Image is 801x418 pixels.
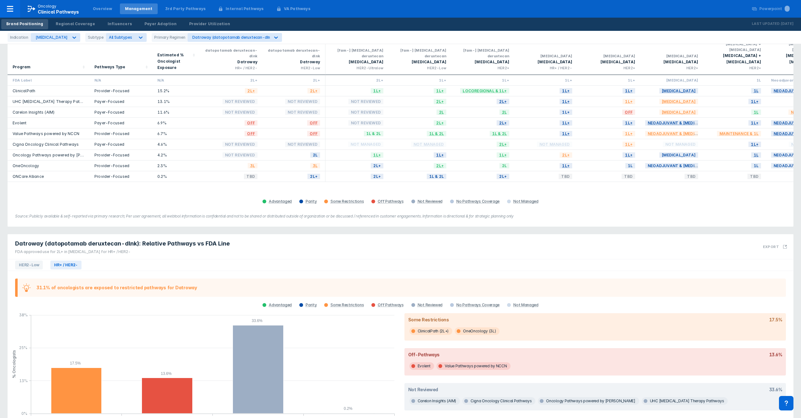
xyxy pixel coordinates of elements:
[161,371,172,376] tspan: 13.6%
[434,98,446,105] span: 2L+
[8,33,31,42] div: Indication
[537,141,572,148] span: Not Managed
[15,213,786,219] figcaption: Source: Publicly available & self-reported via primary research; Per user agreement, all webtool ...
[13,163,39,168] a: OneOncology
[94,88,147,93] div: Provider-Focused
[50,261,82,269] span: HR+ / HER2-
[751,162,761,169] span: 1L
[393,48,446,59] div: [fam-] [MEDICAL_DATA] deruxtecan
[188,33,282,42] div: undefined
[409,397,460,405] span: Carelon Insights (AIM)
[94,120,147,126] div: Payer-Focused
[157,88,195,93] div: 15.2%
[427,130,446,137] span: 1L & 2L
[307,173,320,180] span: 2L+
[769,387,782,392] div: 33.6%
[125,6,153,12] div: Management
[371,87,383,94] span: 1L+
[560,98,572,105] span: 1L+
[189,21,230,27] div: Provider Utilization
[192,35,273,40] div: Datroway (datopotamab deruxtecan-dlnk)
[285,98,320,105] span: Not Reviewed
[348,119,383,127] span: Not Reviewed
[310,151,320,159] span: 2L
[455,327,499,335] span: OneOncology (3L)
[408,317,449,322] div: Some Restrictions
[456,59,509,65] div: [MEDICAL_DATA]
[411,141,446,148] span: Not Managed
[645,65,698,71] div: HER2+
[460,87,509,94] span: Locoregional & 1L+
[645,130,719,137] span: Neoadjuvant & [MEDICAL_DATA]
[6,21,43,27] div: Brand Positioning
[252,319,262,323] tspan: 33.6%
[268,48,320,59] div: datopotamab deruxtecan-dlnk
[19,345,27,350] tspan: 25%
[13,142,79,147] a: Cigna Oncology Clinical Pathways
[645,59,698,65] div: [MEDICAL_DATA]
[751,109,761,116] span: 1L
[226,6,263,12] div: Internal Pathways
[434,87,446,94] span: 1L+
[623,119,635,127] span: 1L+
[538,397,639,405] span: Oncology Pathways powered by [PERSON_NAME]
[769,317,782,322] div: 17.5%
[157,99,195,104] div: 13.1%
[344,406,353,411] tspan: 0.2%
[456,302,499,308] div: No Pathways Coverage
[21,411,27,416] tspan: 0%
[268,65,320,71] div: HER2-Low
[38,9,79,14] span: Clinical Pathways
[519,59,572,65] div: [MEDICAL_DATA]
[519,65,572,71] div: HR+ / HER2-
[223,109,257,116] span: Not Reviewed
[306,302,317,308] div: Parity
[330,65,383,71] div: HER2-Ultralow
[623,130,635,137] span: 1L+
[393,65,446,71] div: HER2-Low
[205,59,257,65] div: Datroway
[642,397,728,405] span: UHC [MEDICAL_DATA] Therapy Pathways
[560,87,572,94] span: 1L+
[1,19,48,29] a: Brand Positioning
[284,6,310,12] div: VA Pathways
[11,350,16,379] tspan: % Oncologists
[13,153,108,157] a: Oncology Pathways powered by [PERSON_NAME]
[751,151,761,159] span: 1L
[306,199,317,204] div: Parity
[364,130,383,137] span: 1L & 2L
[285,109,320,116] span: Not Reviewed
[103,19,137,29] a: Influencers
[763,245,779,249] h3: Export
[94,131,147,136] div: Provider-Focused
[223,141,257,148] span: Not Reviewed
[497,151,509,159] span: 1L+
[519,77,572,83] div: 1L+
[769,352,782,357] div: 13.6%
[37,285,197,290] div: 31.1% of oncologists are exposed to restricted pathways for Datroway
[759,237,791,257] button: Export
[13,77,84,83] div: FDA Label
[582,59,635,65] div: [MEDICAL_DATA]
[748,141,761,148] span: 1L+
[223,98,257,105] span: Not Reviewed
[623,87,635,94] span: 1L+
[94,99,147,104] div: Payer-Focused
[456,48,509,59] div: [fam-] [MEDICAL_DATA] deruxtecan
[248,162,257,169] span: 3L
[157,52,191,71] div: Estimated % Oncologist Exposure
[437,109,446,116] span: 2L
[157,77,195,83] div: N/A
[13,88,35,93] a: ClinicalPath
[748,98,761,105] span: 1L+
[434,151,446,159] span: 1L+
[560,130,572,137] span: 1L+
[285,141,320,148] span: Not Reviewed
[781,21,793,27] p: [DATE]
[747,173,761,180] span: TBD
[519,53,572,59] div: [MEDICAL_DATA]
[94,77,147,83] div: N/A
[245,87,257,94] span: 2L+
[497,119,509,127] span: 2L+
[752,21,781,27] p: Last Updated:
